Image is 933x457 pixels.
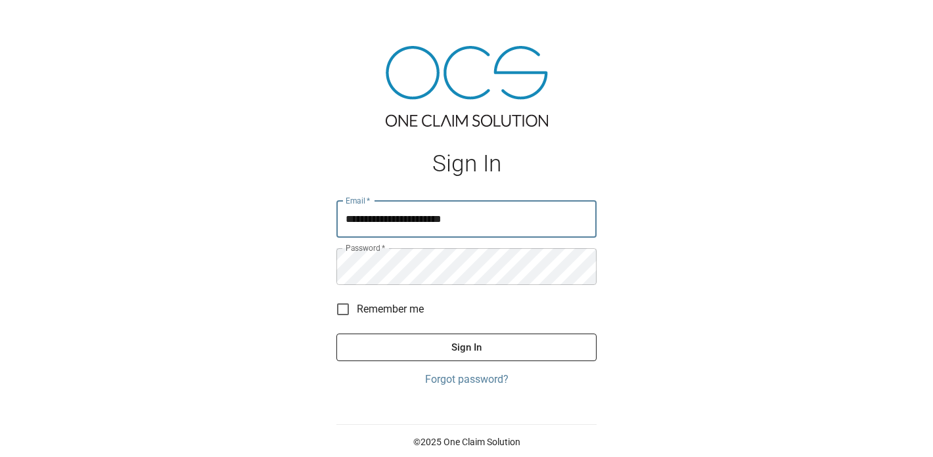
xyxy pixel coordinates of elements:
span: Remember me [357,301,424,317]
a: Forgot password? [336,372,597,387]
label: Password [346,242,385,253]
img: ocs-logo-tra.png [386,46,548,127]
p: © 2025 One Claim Solution [336,435,597,448]
img: ocs-logo-white-transparent.png [16,8,68,34]
h1: Sign In [336,150,597,177]
label: Email [346,195,371,206]
button: Sign In [336,334,597,361]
